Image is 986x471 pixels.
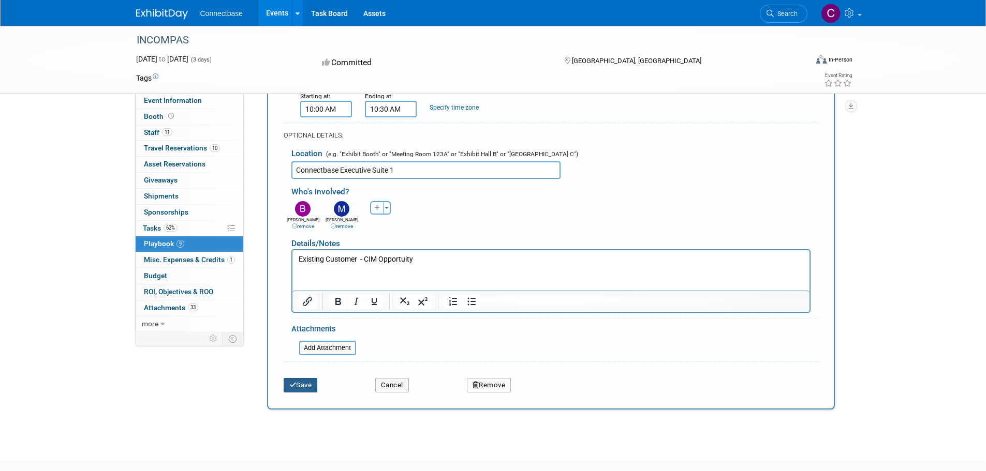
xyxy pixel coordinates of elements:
div: In-Person [828,56,852,64]
a: Tasks62% [136,221,243,236]
iframe: Rich Text Area [292,250,810,291]
span: more [142,320,158,328]
div: Committed [319,54,548,72]
button: Bold [329,294,347,309]
img: Carmine Caporelli [821,4,841,23]
a: Sponsorships [136,205,243,220]
a: Misc. Expenses & Credits1 [136,252,243,268]
input: End Time [365,101,417,117]
a: Specify time zone [430,104,479,111]
td: Personalize Event Tab Strip [204,332,223,345]
button: Save [284,378,318,392]
a: Asset Reservations [136,157,243,172]
td: Tags [136,73,158,83]
button: Underline [365,294,383,309]
span: (e.g. "Exhibit Booth" or "Meeting Room 123A" or "Exhibit Hall B" or "[GEOGRAPHIC_DATA] C") [324,150,578,158]
div: INCOMPAS [133,31,792,50]
img: M.jpg [334,201,349,217]
a: remove [292,223,314,229]
span: Playbook [144,239,184,248]
span: (3 days) [190,56,212,63]
img: ExhibitDay [136,9,188,19]
td: Toggle Event Tabs [222,332,243,345]
span: to [157,55,167,63]
div: Attachments [291,324,356,337]
span: 9 [176,240,184,248]
span: [DATE] [DATE] [136,55,188,63]
div: Event Rating [824,73,852,78]
span: Staff [144,128,172,136]
span: 1 [227,256,235,264]
span: Asset Reservations [144,160,205,168]
a: Booth [136,109,243,125]
div: Details/Notes [291,230,811,249]
button: Subscript [396,294,414,309]
button: Superscript [414,294,432,309]
span: Search [774,10,798,18]
a: Travel Reservations10 [136,141,243,156]
button: Remove [467,378,511,392]
span: Sponsorships [144,208,188,216]
span: Location [291,149,322,158]
button: Cancel [375,378,409,392]
a: Staff11 [136,125,243,141]
div: [PERSON_NAME] [286,217,320,230]
button: Bullet list [463,294,480,309]
span: Booth not reserved yet [166,112,176,120]
span: Giveaways [144,176,178,184]
span: Booth [144,112,176,120]
div: OPTIONAL DETAILS: [284,131,818,140]
span: Connectbase [200,9,243,18]
input: Start Time [300,101,352,117]
a: Giveaways [136,173,243,188]
span: ROI, Objectives & ROO [144,287,213,296]
button: Insert/edit link [299,294,316,309]
a: Event Information [136,93,243,109]
span: Travel Reservations [144,144,220,152]
span: Event Information [144,96,202,104]
a: Search [760,5,807,23]
span: Tasks [143,224,178,232]
button: Numbered list [445,294,462,309]
small: Ending at: [365,93,393,100]
span: 10 [210,144,220,152]
a: Attachments33 [136,300,243,316]
span: [GEOGRAPHIC_DATA], [GEOGRAPHIC_DATA] [572,57,701,65]
span: Misc. Expenses & Credits [144,255,235,264]
span: 33 [188,303,198,311]
span: Shipments [144,192,179,200]
span: 62% [164,224,178,232]
div: Who's involved? [291,181,818,199]
small: Starting at: [300,93,330,100]
span: 11 [162,128,172,136]
a: more [136,316,243,332]
span: Budget [144,271,167,280]
a: Playbook9 [136,236,243,252]
a: Budget [136,268,243,284]
div: Event Format [746,54,853,69]
button: Italic [347,294,365,309]
a: ROI, Objectives & ROO [136,284,243,300]
a: remove [331,223,353,229]
img: B.jpg [295,201,311,217]
a: Shipments [136,189,243,204]
span: Attachments [144,303,198,312]
img: Format-Inperson.png [816,55,827,64]
div: [PERSON_NAME] [325,217,359,230]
